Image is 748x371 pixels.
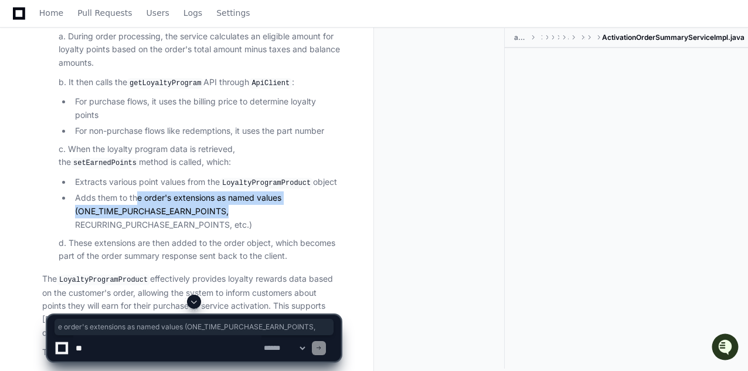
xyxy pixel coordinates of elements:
[59,143,341,170] p: c. When the loyalty program data is retrieved, the method is called, which:
[36,157,132,166] span: Tejeshwer [PERSON_NAME]
[12,46,213,65] div: Welcome
[147,9,169,16] span: Users
[12,146,30,164] img: Tejeshwer Degala
[57,275,150,285] code: LoyaltyProgramProduct
[72,124,341,138] li: For non-purchase flows like redemptions, it uses the part number
[77,9,132,16] span: Pull Requests
[134,188,138,198] span: •
[220,178,313,188] code: LoyaltyProgramProduct
[25,87,46,108] img: 7521149027303_d2c55a7ec3fe4098c2f6_72.png
[58,322,330,332] span: e order's extensions as named values (ONE_TIME_PURCHASE_EARN_POINTS,
[53,99,161,108] div: We're available if you need us!
[182,125,213,139] button: See all
[72,176,341,190] li: Extracts various point values from the object
[602,33,744,42] span: ActivationOrderSummaryServiceImpl.java
[39,9,63,16] span: Home
[710,332,742,364] iframe: Open customer support
[141,157,165,166] span: [DATE]
[216,9,250,16] span: Settings
[134,157,138,166] span: •
[249,78,292,89] code: ApiClient
[117,215,142,224] span: Pylon
[42,272,341,340] p: The effectively provides loyalty rewards data based on the customer's order, allowing the system ...
[53,87,192,99] div: Start new chat
[72,191,341,231] li: Adds them to the order's extensions as named values (ONE_TIME_PURCHASE_EARN_POINTS, RECURRING_PUR...
[514,33,528,42] span: activation-order-summary
[12,11,35,35] img: PlayerZero
[183,9,202,16] span: Logs
[36,188,132,198] span: Tejeshwer [PERSON_NAME]
[83,214,142,224] a: Powered byPylon
[59,237,341,264] p: d. These extensions are then added to the order object, which becomes part of the order summary r...
[568,33,569,42] span: activation
[12,87,33,108] img: 1756235613930-3d25f9e4-fa56-45dd-b3ad-e072dfbd1548
[59,30,341,70] p: a. During order processing, the service calculates an eligible amount for loyalty points based on...
[12,177,30,196] img: Tejeshwer Degala
[59,76,341,90] p: b. It then calls the API through :
[71,158,139,168] code: setEarnedPoints
[141,188,165,198] span: [DATE]
[199,90,213,104] button: Start new chat
[72,95,341,122] li: For purchase flows, it uses the billing price to determine loyalty points
[127,78,203,89] code: getLoyaltyProgram
[12,127,79,137] div: Past conversations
